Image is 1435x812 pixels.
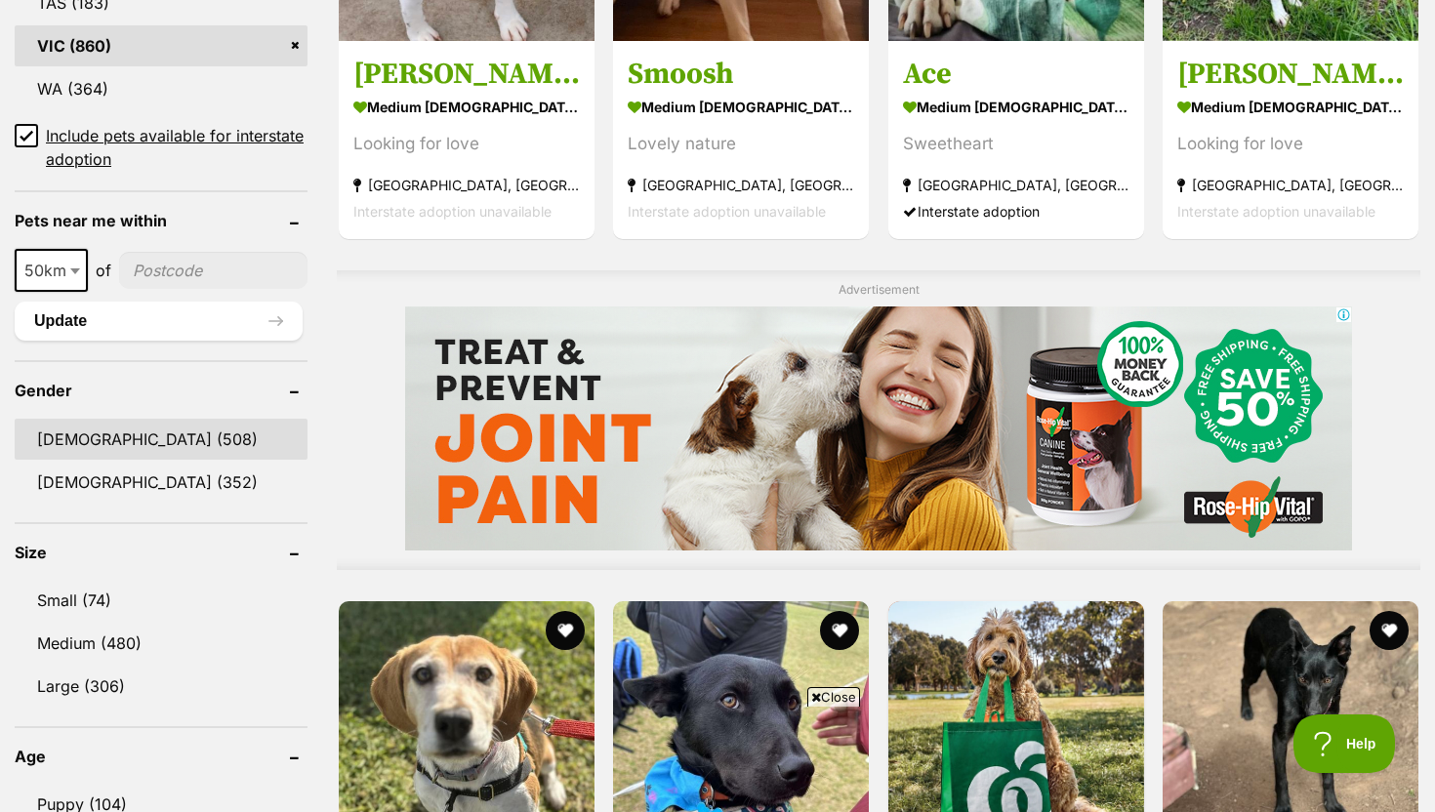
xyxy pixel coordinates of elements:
strong: medium [DEMOGRAPHIC_DATA] Dog [628,93,854,121]
a: Ace medium [DEMOGRAPHIC_DATA] Dog Sweetheart [GEOGRAPHIC_DATA], [GEOGRAPHIC_DATA] Interstate adop... [888,41,1144,239]
h3: [PERSON_NAME] [353,56,580,93]
a: [DEMOGRAPHIC_DATA] (508) [15,419,307,460]
div: Interstate adoption [903,198,1129,224]
strong: [GEOGRAPHIC_DATA], [GEOGRAPHIC_DATA] [903,172,1129,198]
a: Small (74) [15,580,307,621]
span: Interstate adoption unavailable [353,203,552,220]
h3: [PERSON_NAME] [1177,56,1404,93]
div: Looking for love [1177,131,1404,157]
a: [PERSON_NAME] medium [DEMOGRAPHIC_DATA] Dog Looking for love [GEOGRAPHIC_DATA], [GEOGRAPHIC_DATA]... [1163,41,1418,239]
span: Close [807,687,860,707]
iframe: Help Scout Beacon - Open [1293,714,1396,773]
button: favourite [821,611,860,650]
div: Sweetheart [903,131,1129,157]
header: Size [15,544,307,561]
span: Interstate adoption unavailable [1177,203,1375,220]
span: Include pets available for interstate adoption [46,124,307,171]
a: Include pets available for interstate adoption [15,124,307,171]
a: [DEMOGRAPHIC_DATA] (352) [15,462,307,503]
a: Large (306) [15,666,307,707]
iframe: Advertisement [362,714,1073,802]
a: Smoosh medium [DEMOGRAPHIC_DATA] Dog Lovely nature [GEOGRAPHIC_DATA], [GEOGRAPHIC_DATA] Interstat... [613,41,869,239]
a: Medium (480) [15,623,307,664]
strong: [GEOGRAPHIC_DATA], [GEOGRAPHIC_DATA] [1177,172,1404,198]
strong: [GEOGRAPHIC_DATA], [GEOGRAPHIC_DATA] [628,172,854,198]
header: Gender [15,382,307,399]
strong: medium [DEMOGRAPHIC_DATA] Dog [1177,93,1404,121]
div: Advertisement [337,270,1420,570]
input: postcode [119,252,307,289]
h3: Smoosh [628,56,854,93]
a: WA (364) [15,68,307,109]
span: 50km [15,249,88,292]
button: Update [15,302,303,341]
header: Pets near me within [15,212,307,229]
button: favourite [546,611,585,650]
strong: [GEOGRAPHIC_DATA], [GEOGRAPHIC_DATA] [353,172,580,198]
button: favourite [1370,611,1409,650]
span: Interstate adoption unavailable [628,203,826,220]
h3: Ace [903,56,1129,93]
div: Looking for love [353,131,580,157]
a: VIC (860) [15,25,307,66]
span: of [96,259,111,282]
iframe: Advertisement [405,306,1352,550]
header: Age [15,748,307,765]
a: [PERSON_NAME] medium [DEMOGRAPHIC_DATA] Dog Looking for love [GEOGRAPHIC_DATA], [GEOGRAPHIC_DATA]... [339,41,594,239]
strong: medium [DEMOGRAPHIC_DATA] Dog [353,93,580,121]
div: Lovely nature [628,131,854,157]
span: 50km [17,257,86,284]
strong: medium [DEMOGRAPHIC_DATA] Dog [903,93,1129,121]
